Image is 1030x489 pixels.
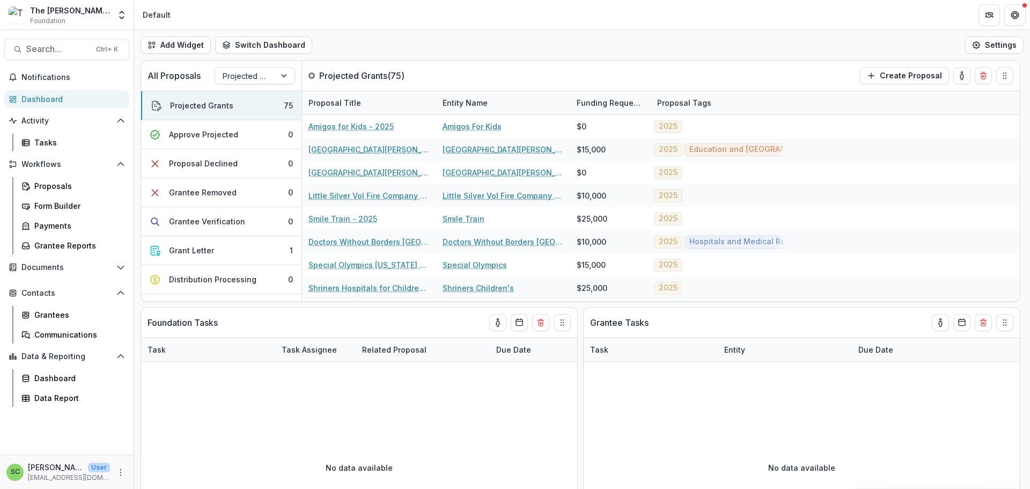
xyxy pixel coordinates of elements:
button: Grantee Removed0 [141,178,301,207]
div: Approve Projected [169,129,238,140]
button: Open Data & Reporting [4,348,129,365]
div: Funding Requested [570,91,651,114]
button: Calendar [511,314,528,331]
a: [GEOGRAPHIC_DATA][PERSON_NAME] - 2025 [308,144,430,155]
div: $25,000 [577,213,607,224]
span: 2025 [659,145,678,154]
button: Delete card [532,314,549,331]
button: Proposal Declined0 [141,149,301,178]
span: Workflows [21,160,112,169]
button: Add Widget [141,37,211,54]
a: Data Report [17,389,129,407]
span: Activity [21,116,112,126]
a: Smile Train [443,213,484,224]
a: Grantee Reports [17,237,129,254]
div: Task Assignee [275,344,343,355]
span: Search... [26,44,90,54]
div: Due Date [490,344,538,355]
div: Task Assignee [275,338,356,361]
button: Open Activity [4,112,129,129]
div: Dashboard [34,373,121,384]
div: $10,000 [577,236,606,247]
button: Notifications [4,69,129,86]
div: 0 [288,274,293,285]
button: Open Contacts [4,284,129,302]
div: Related Proposal [356,344,433,355]
div: Grantee Reports [34,240,121,251]
button: Grant Letter1 [141,236,301,265]
button: Open Documents [4,259,129,276]
a: Doctors Without Borders [GEOGRAPHIC_DATA] - 2025 [308,236,430,247]
div: Distribution Processing [169,274,256,285]
p: Foundation Tasks [148,316,218,329]
div: Grantee Verification [169,216,245,227]
a: Doctors Without Borders [GEOGRAPHIC_DATA] [443,236,564,247]
div: Entity [718,338,852,361]
p: [PERSON_NAME] [28,462,84,473]
div: Proposal Tags [651,91,785,114]
div: Communications [34,329,121,340]
p: [EMAIL_ADDRESS][DOMAIN_NAME] [28,473,110,483]
p: No data available [768,462,835,473]
div: Tasks [34,137,121,148]
span: Contacts [21,289,112,298]
a: Form Builder [17,197,129,215]
div: Grantee Removed [169,187,237,198]
a: Communications [17,326,129,344]
div: Proposals [34,180,121,192]
div: Task [584,338,718,361]
div: Proposal Tags [651,97,718,108]
div: Funding Requested [570,97,651,108]
a: Payments [17,217,129,235]
div: Due Date [852,344,900,355]
a: Shriners Children's [443,282,514,294]
div: Dashboard [21,93,121,105]
a: Proposals [17,177,129,195]
p: No data available [326,462,393,473]
div: Sonia Cavalli [11,469,20,476]
div: $25,000 [577,282,607,294]
a: Dashboard [4,90,129,108]
span: Notifications [21,73,125,82]
a: Dashboard [17,369,129,387]
div: Related Proposal [356,338,490,361]
span: 2025 [659,283,678,293]
button: toggle-assigned-to-me [489,314,506,331]
div: Grant Letter [169,245,214,256]
div: 0 [288,129,293,140]
div: Due Date [490,338,570,361]
button: Delete card [975,67,992,84]
div: Entity Name [436,97,494,108]
div: Proposal Declined [169,158,238,169]
a: Smile Train - 2025 [308,213,377,224]
div: Default [143,9,171,20]
button: Approve Projected0 [141,120,301,149]
a: Little Silver Vol Fire Company No. 1 - 2025 [308,190,430,201]
button: Open Workflows [4,156,129,173]
img: The Brunetti Foundation [9,6,26,24]
div: Proposal Title [302,91,436,114]
p: Grantee Tasks [590,316,649,329]
div: Task [141,344,172,355]
div: Due Date [852,338,932,361]
div: $0 [577,121,586,132]
p: Projected Grants ( 75 ) [319,69,404,82]
button: Drag [996,67,1013,84]
div: $15,000 [577,144,606,155]
div: Proposal Title [302,97,367,108]
div: Entity [718,344,752,355]
span: Hospitals and Medical Research [689,237,811,246]
div: Projected Grants [170,100,233,111]
div: Entity Name [436,91,570,114]
p: User [88,463,110,472]
div: 1 [290,245,293,256]
div: Data Report [34,392,121,404]
a: Special Olympics [US_STATE] - 2025 [308,259,430,271]
button: Distribution Processing0 [141,265,301,294]
button: Settings [965,37,1024,54]
nav: breadcrumb [138,7,175,23]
